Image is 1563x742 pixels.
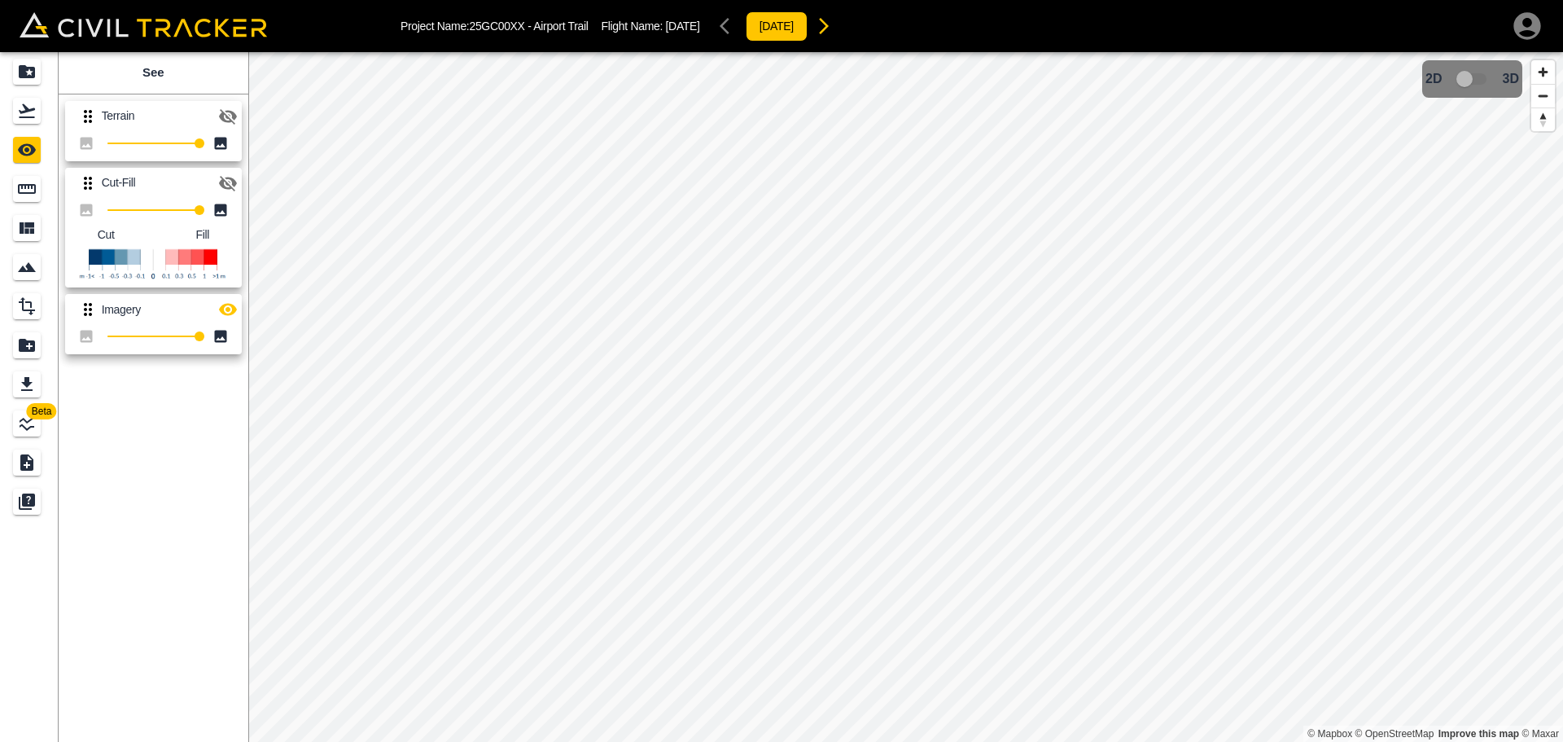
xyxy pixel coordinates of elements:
span: 3D model not uploaded yet [1449,64,1496,94]
p: Flight Name: [602,20,700,33]
span: 2D [1425,72,1442,86]
a: OpenStreetMap [1355,728,1434,740]
a: Map feedback [1438,728,1519,740]
p: Project Name: 25GC00XX - Airport Trail [401,20,589,33]
button: [DATE] [746,11,808,42]
img: Civil Tracker [20,12,267,37]
a: Mapbox [1307,728,1352,740]
span: 3D [1503,72,1519,86]
canvas: Map [248,52,1563,742]
button: Zoom out [1531,84,1555,108]
button: Reset bearing to north [1531,108,1555,131]
span: [DATE] [666,20,700,33]
button: Zoom in [1531,60,1555,84]
a: Maxar [1521,728,1559,740]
